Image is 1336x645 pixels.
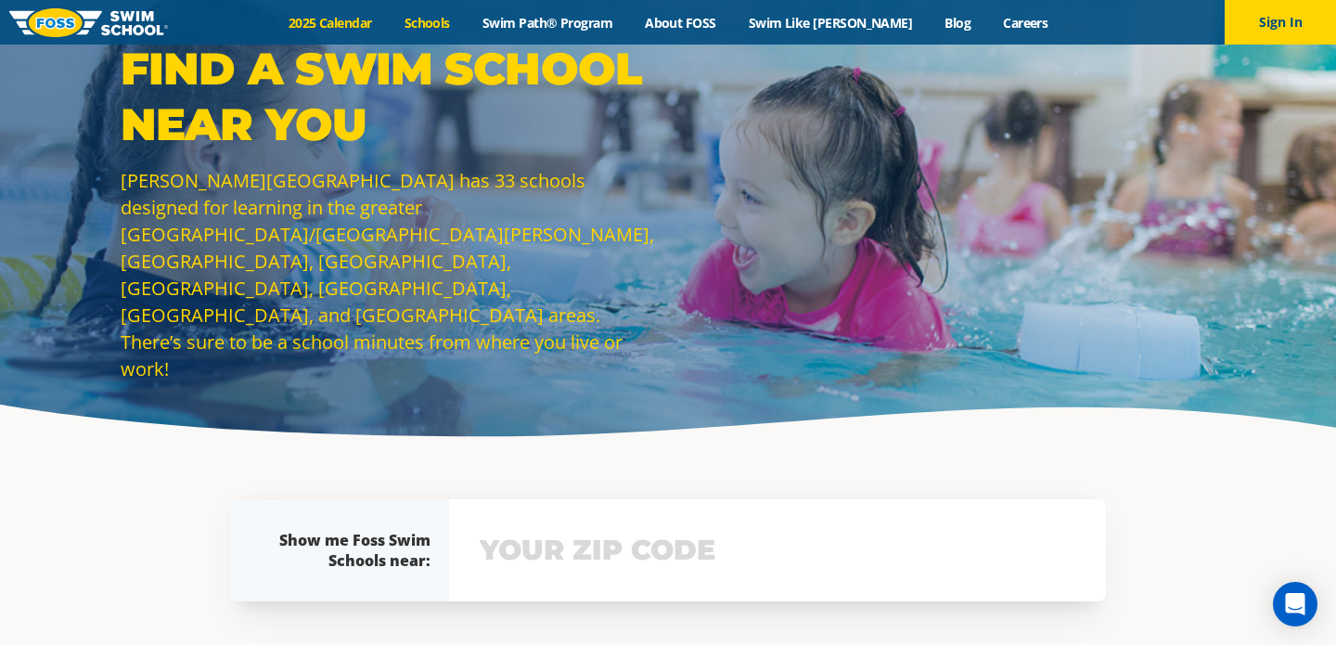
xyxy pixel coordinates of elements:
[629,14,733,32] a: About FOSS
[121,167,659,382] p: [PERSON_NAME][GEOGRAPHIC_DATA] has 33 schools designed for learning in the greater [GEOGRAPHIC_DA...
[272,14,388,32] a: 2025 Calendar
[929,14,987,32] a: Blog
[267,530,430,571] div: Show me Foss Swim Schools near:
[121,41,659,152] p: Find a Swim School Near You
[1273,582,1317,626] div: Open Intercom Messenger
[388,14,466,32] a: Schools
[9,8,168,37] img: FOSS Swim School Logo
[466,14,628,32] a: Swim Path® Program
[475,523,1080,577] input: YOUR ZIP CODE
[732,14,929,32] a: Swim Like [PERSON_NAME]
[987,14,1064,32] a: Careers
